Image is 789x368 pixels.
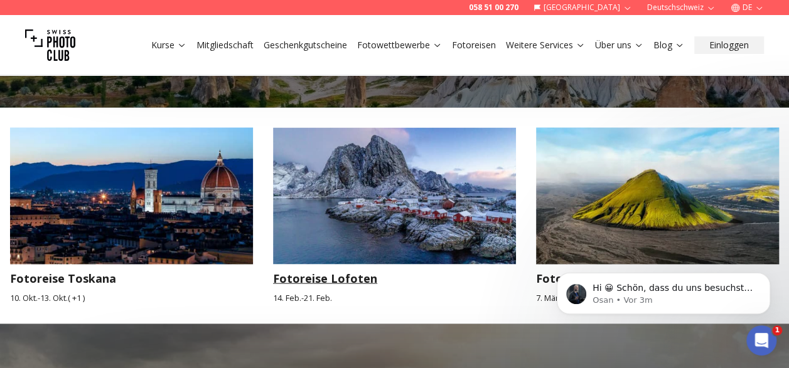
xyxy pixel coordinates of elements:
a: Fotoreisen [452,39,496,51]
button: Blog [648,36,689,54]
button: Weitere Services [501,36,590,54]
a: Mitgliedschaft [196,39,254,51]
a: Kurse [151,39,186,51]
small: 7. März - 14. März [536,292,779,303]
a: Fotoreisen nach IslandFotoreisen nach [GEOGRAPHIC_DATA]7. März-14. März [536,127,779,303]
h3: Fotoreise Lofoten [273,269,516,287]
button: Über uns [590,36,648,54]
a: Geschenkgutscheine [264,39,347,51]
h3: Fotoreisen nach [GEOGRAPHIC_DATA] [536,269,779,287]
a: Weitere Services [506,39,585,51]
a: Blog [653,39,684,51]
iframe: Intercom notifications Nachricht [538,246,789,334]
button: Kurse [146,36,191,54]
span: 1 [772,325,782,335]
button: Fotoreisen [447,36,501,54]
a: Über uns [595,39,643,51]
a: Fotoreise LofotenFotoreise Lofoten14. Feb.-21. Feb. [273,127,516,303]
img: Fotoreise Lofoten [273,127,516,264]
img: Swiss photo club [25,20,75,70]
button: Mitgliedschaft [191,36,259,54]
h3: Fotoreise Toskana [10,269,253,287]
button: Einloggen [694,36,764,54]
button: Fotowettbewerbe [352,36,447,54]
button: Geschenkgutscheine [259,36,352,54]
small: 14. Feb. - 21. Feb. [273,292,516,303]
a: Fotowettbewerbe [357,39,442,51]
a: 058 51 00 270 [469,3,518,13]
iframe: Intercom live chat [746,325,776,355]
a: Fotoreise ToskanaFotoreise Toskana10. Okt.-13. Okt.( +1 ) [10,127,253,303]
small: 10. Okt. - 13. Okt. ( + 1 ) [10,292,253,303]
